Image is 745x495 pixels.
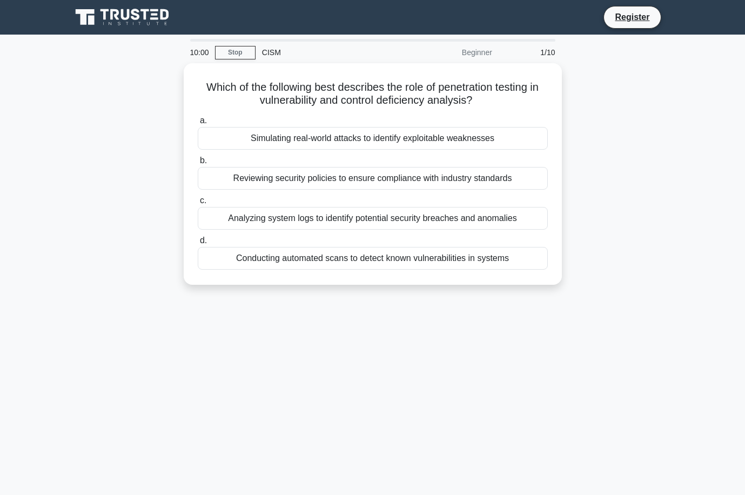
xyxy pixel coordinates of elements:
[197,81,549,108] h5: Which of the following best describes the role of penetration testing in vulnerability and contro...
[499,42,562,63] div: 1/10
[198,247,548,270] div: Conducting automated scans to detect known vulnerabilities in systems
[200,236,207,245] span: d.
[256,42,404,63] div: CISM
[198,167,548,190] div: Reviewing security policies to ensure compliance with industry standards
[200,156,207,165] span: b.
[184,42,215,63] div: 10:00
[200,116,207,125] span: a.
[404,42,499,63] div: Beginner
[198,207,548,230] div: Analyzing system logs to identify potential security breaches and anomalies
[200,196,206,205] span: c.
[608,10,656,24] a: Register
[215,46,256,59] a: Stop
[198,127,548,150] div: Simulating real-world attacks to identify exploitable weaknesses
